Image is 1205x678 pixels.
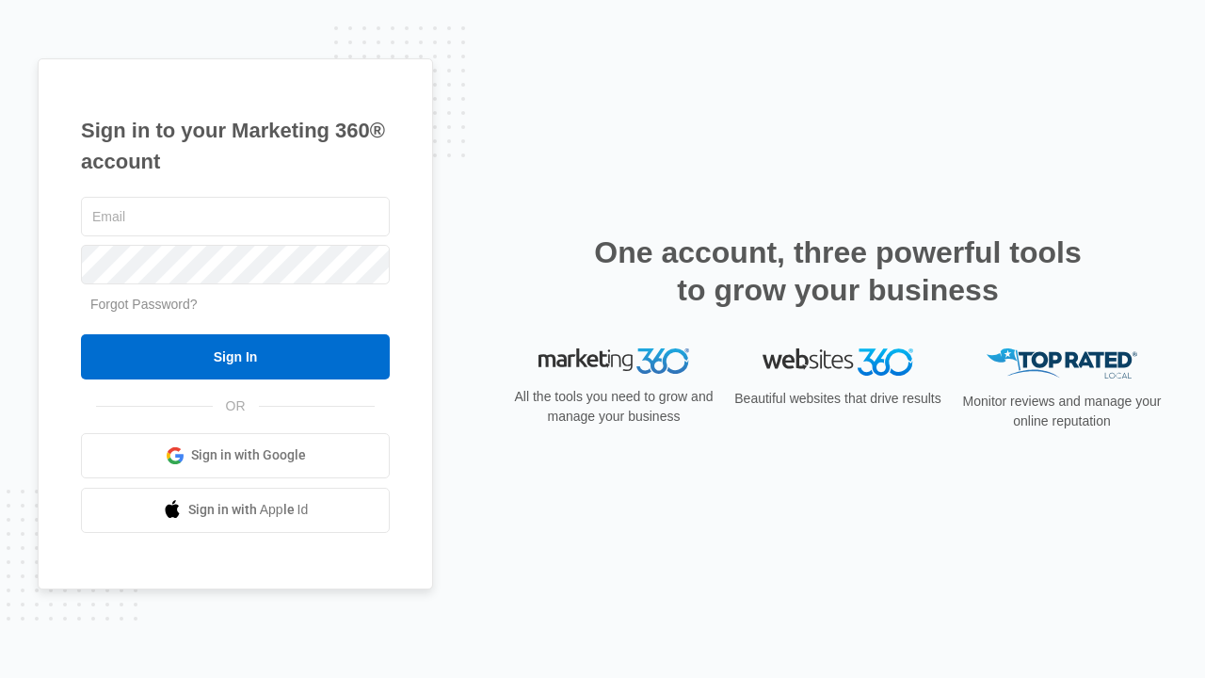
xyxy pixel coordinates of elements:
[81,433,390,478] a: Sign in with Google
[191,445,306,465] span: Sign in with Google
[213,396,259,416] span: OR
[956,392,1167,431] p: Monitor reviews and manage your online reputation
[987,348,1137,379] img: Top Rated Local
[90,297,198,312] a: Forgot Password?
[188,500,309,520] span: Sign in with Apple Id
[732,389,943,409] p: Beautiful websites that drive results
[81,197,390,236] input: Email
[588,234,1087,309] h2: One account, three powerful tools to grow your business
[81,334,390,379] input: Sign In
[538,348,689,375] img: Marketing 360
[508,387,719,427] p: All the tools you need to grow and manage your business
[81,115,390,177] h1: Sign in to your Marketing 360® account
[763,348,913,376] img: Websites 360
[81,488,390,533] a: Sign in with Apple Id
